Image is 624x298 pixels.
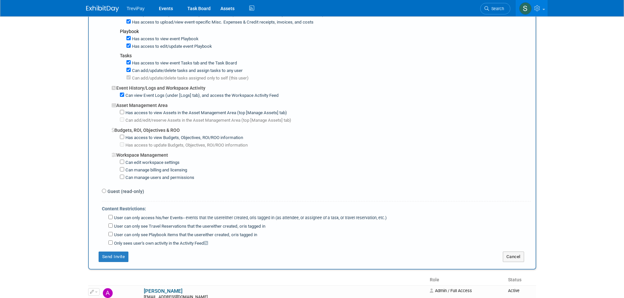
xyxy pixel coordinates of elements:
[131,44,212,50] label: Has access to edit/update event Playbook
[124,175,194,181] label: Can manage users and permissions
[124,142,248,149] label: Has access to update Budgets, Objectives, ROI/ROO information
[106,188,144,195] label: Guest (read-only)
[112,124,531,133] div: Budgets, ROI, Objectives & ROO
[124,160,180,166] label: Can edit workspace settings
[183,215,387,220] span: -- events that the user is tagged in (as attendee, or assignee of a task, or travel reservation, ...
[211,224,244,229] span: either created, or
[113,215,387,221] label: User can only access his/her Events
[102,202,531,214] div: Content Restrictions:
[131,36,199,42] label: Has access to view event Playbook
[99,252,129,262] button: Send Invite
[124,110,287,116] label: Has access to view Assets in the Asset Management Area (top [Manage Assets] tab)
[113,223,265,230] label: User can only see Travel Reservations that the user is tagged in
[427,274,505,286] th: Role
[144,288,182,294] a: [PERSON_NAME]
[519,2,532,15] img: Sean Bodendistel
[131,19,313,26] label: Has access to upload/view event-specific Misc. Expenses & Credit receipts, invoices, and costs
[131,68,243,74] label: Can add/update/delete tasks and assign tasks to any user
[86,6,119,12] img: ExhibitDay
[112,99,531,109] div: Asset Management Area
[113,240,208,247] label: Only sees user's own activity in the Activity Feed
[124,135,243,141] label: Has access to view Budgets, Objectives, ROI/ROO information
[103,288,113,298] img: Adam Knoblauch
[480,3,510,14] a: Search
[120,28,531,35] div: Playbook
[430,288,472,293] span: Admin / Full Access
[120,52,531,59] div: Tasks
[131,75,249,81] label: Can add/update/delete tasks assigned only to self (this user)
[124,93,279,99] label: Can view Event Logs (under [Logs] tab), and access the Workspace Activity Feed
[505,274,536,286] th: Status
[112,149,531,158] div: Workspace Management
[112,81,531,91] div: Event History/Logs and Workspace Activity
[131,60,237,66] label: Has access to view event Tasks tab and the Task Board
[222,215,253,220] span: either created, or
[124,117,291,124] label: Can add/edit/reserve Assets in the Asset Management Area (top [Manage Assets] tab)
[124,167,187,173] label: Can manage billing and licensing
[503,252,524,262] button: Cancel
[203,232,236,237] span: either created, or
[489,6,504,11] span: Search
[113,232,257,238] label: User can only see Playbook items that the user is tagged in
[127,6,145,11] span: TreviPay
[508,288,520,293] span: Active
